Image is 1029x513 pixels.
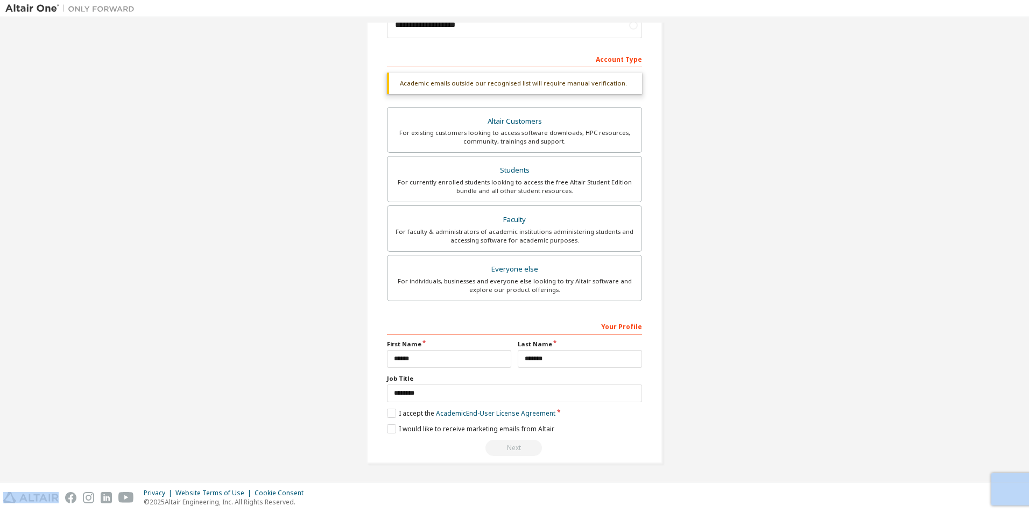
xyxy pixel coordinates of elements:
[144,489,175,497] div: Privacy
[394,129,635,146] div: For existing customers looking to access software downloads, HPC resources, community, trainings ...
[394,227,635,245] div: For faculty & administrators of academic institutions administering students and accessing softwa...
[394,163,635,178] div: Students
[387,317,642,334] div: Your Profile
[394,212,635,227] div: Faculty
[65,492,76,503] img: facebook.svg
[83,492,94,503] img: instagram.svg
[387,374,642,383] label: Job Title
[387,340,511,348] label: First Name
[387,424,554,433] label: I would like to receive marketing emails from Altair
[255,489,310,497] div: Cookie Consent
[387,409,555,418] label: I accept the
[394,178,635,195] div: For currently enrolled students looking to access the free Altair Student Edition bundle and all ...
[394,277,635,294] div: For individuals, businesses and everyone else looking to try Altair software and explore our prod...
[118,492,134,503] img: youtube.svg
[175,489,255,497] div: Website Terms of Use
[518,340,642,348] label: Last Name
[5,3,140,14] img: Altair One
[387,50,642,67] div: Account Type
[101,492,112,503] img: linkedin.svg
[387,440,642,456] div: Please wait while checking email ...
[387,73,642,94] div: Academic emails outside our recognised list will require manual verification.
[144,497,310,507] p: © 2025 Altair Engineering, Inc. All Rights Reserved.
[394,262,635,277] div: Everyone else
[394,114,635,129] div: Altair Customers
[3,492,59,503] img: altair_logo.svg
[436,409,555,418] a: Academic End-User License Agreement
